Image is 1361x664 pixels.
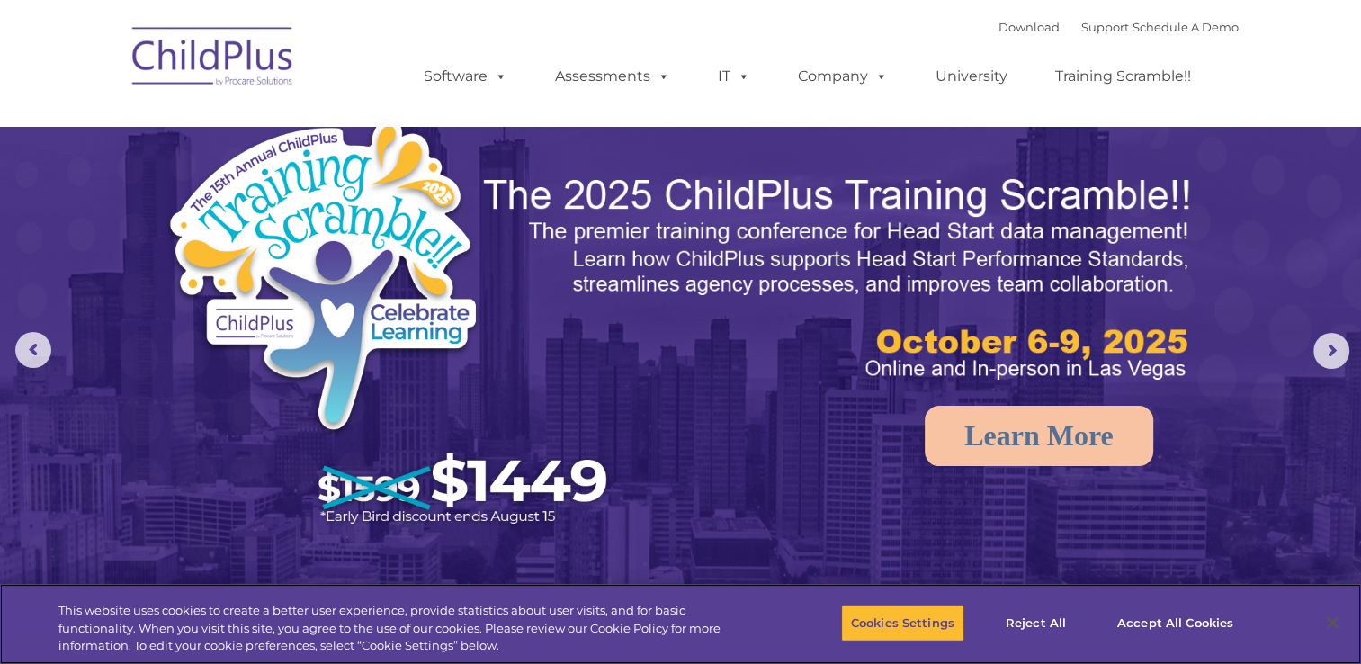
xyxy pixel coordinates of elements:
[925,406,1153,466] a: Learn More
[998,20,1239,34] font: |
[841,604,964,642] button: Cookies Settings
[250,119,305,132] span: Last name
[780,58,906,94] a: Company
[537,58,688,94] a: Assessments
[918,58,1025,94] a: University
[58,602,748,655] div: This website uses cookies to create a better user experience, provide statistics about user visit...
[250,193,327,206] span: Phone number
[1107,604,1243,642] button: Accept All Cookies
[1312,603,1352,642] button: Close
[700,58,768,94] a: IT
[1037,58,1209,94] a: Training Scramble!!
[406,58,525,94] a: Software
[998,20,1060,34] a: Download
[1133,20,1239,34] a: Schedule A Demo
[1081,20,1129,34] a: Support
[980,604,1092,642] button: Reject All
[123,14,303,104] img: ChildPlus by Procare Solutions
